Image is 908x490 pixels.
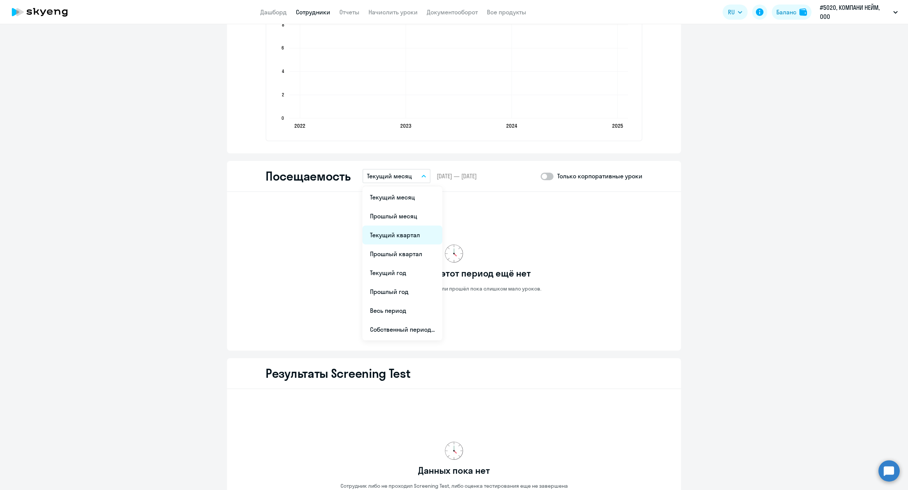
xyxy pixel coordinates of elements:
[772,5,812,20] button: Балансbalance
[445,244,463,263] img: no-data
[282,22,284,28] text: 8
[260,8,287,16] a: Дашборд
[281,45,284,51] text: 6
[418,464,490,476] h3: Данных пока нет
[362,169,431,183] button: Текущий месяц
[367,172,412,181] p: Текущий месяц
[281,115,284,121] text: 0
[362,186,442,340] ul: RU
[339,8,359,16] a: Отчеты
[266,366,410,381] h2: Результаты Screening Test
[557,172,642,181] p: Только корпоративные уроки
[266,168,350,184] h2: Посещаемость
[776,8,796,17] div: Баланс
[612,122,623,129] text: 2025
[377,267,530,279] h3: Статистики за этот период ещё нет
[487,8,526,16] a: Все продукты
[368,8,418,16] a: Начислить уроки
[367,285,541,292] p: Сотрудник не начал занятия или прошёл пока слишком мало уроков.
[282,92,284,97] text: 2
[728,8,735,17] span: RU
[294,122,305,129] text: 2022
[282,68,284,74] text: 4
[820,3,890,21] p: #5020, КОМПАНИ НЕЙМ, ООО
[400,122,411,129] text: 2023
[816,3,902,21] button: #5020, КОМПАНИ НЕЙМ, ООО
[799,8,807,16] img: balance
[427,8,478,16] a: Документооборот
[437,172,477,180] span: [DATE] — [DATE]
[506,122,517,129] text: 2024
[723,5,748,20] button: RU
[296,8,330,16] a: Сотрудники
[340,482,568,489] p: Сотрудник либо не проходил Screening Test, либо оценка тестирования еще не завершена
[445,442,463,460] img: no-data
